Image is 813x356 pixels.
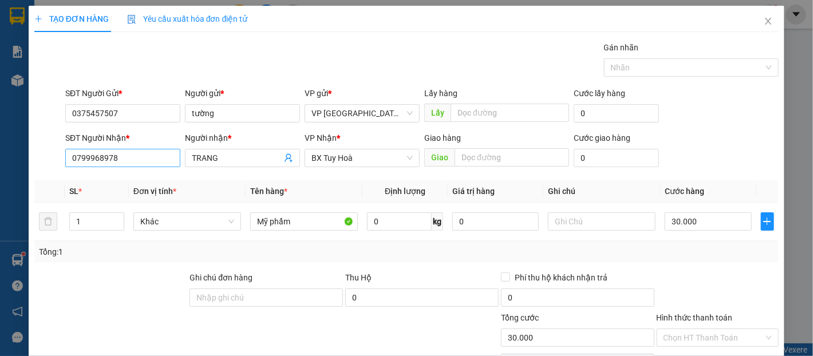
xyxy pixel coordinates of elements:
span: user-add [284,153,293,163]
input: Dọc đường [455,148,569,167]
span: kg [432,212,443,231]
input: Cước lấy hàng [574,104,659,122]
span: VP Nha Trang xe Limousine [311,105,413,122]
button: plus [761,212,775,231]
label: Cước giao hàng [574,133,630,143]
span: Tổng cước [501,313,539,322]
label: Hình thức thanh toán [657,313,733,322]
span: VP Nhận [305,133,337,143]
div: SĐT Người Gửi [65,87,180,100]
button: Close [752,6,784,38]
input: VD: Bàn, Ghế [250,212,358,231]
input: 0 [452,212,539,231]
span: Khác [140,213,234,230]
span: close [764,17,773,26]
span: BX Tuy Hoà [311,149,413,167]
button: delete [39,212,57,231]
span: Đơn vị tính [133,187,176,196]
span: Yêu cầu xuất hóa đơn điện tử [127,14,248,23]
div: Tổng: 1 [39,246,315,258]
span: plus [761,217,774,226]
li: VP VP [GEOGRAPHIC_DATA] xe Limousine [6,62,79,100]
span: environment [79,77,87,85]
span: Giao [424,148,455,167]
div: Người nhận [185,132,300,144]
li: VP BX Vũng Tàu [79,62,152,74]
span: Giá trị hàng [452,187,495,196]
input: Ghi chú đơn hàng [190,288,343,307]
img: icon [127,15,136,24]
span: plus [34,15,42,23]
input: Ghi Chú [548,212,656,231]
li: Cúc Tùng Limousine [6,6,166,49]
input: Cước giao hàng [574,149,659,167]
th: Ghi chú [543,180,660,203]
span: Tên hàng [250,187,287,196]
span: Lấy [424,104,451,122]
span: Giao hàng [424,133,461,143]
div: SĐT Người Nhận [65,132,180,144]
label: Gán nhãn [604,43,639,52]
label: Cước lấy hàng [574,89,625,98]
span: Phí thu hộ khách nhận trả [510,271,612,284]
input: Dọc đường [451,104,569,122]
span: Lấy hàng [424,89,457,98]
label: Ghi chú đơn hàng [190,273,252,282]
span: Thu Hộ [345,273,372,282]
span: TẠO ĐƠN HÀNG [34,14,109,23]
span: SL [69,187,78,196]
div: Người gửi [185,87,300,100]
div: VP gửi [305,87,420,100]
span: Định lượng [385,187,425,196]
b: BXVT [89,76,109,85]
span: Cước hàng [665,187,704,196]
